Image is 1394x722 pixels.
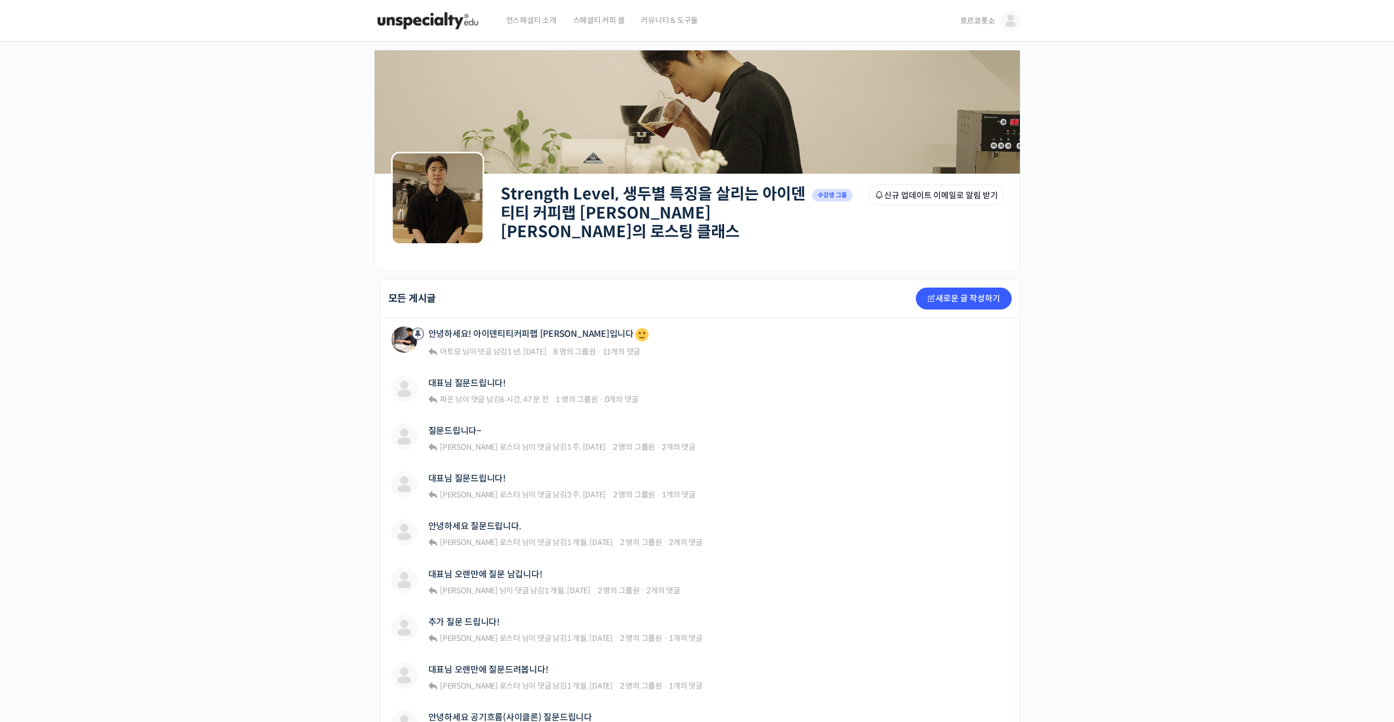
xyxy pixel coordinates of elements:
[428,521,521,531] a: 안녕하세요 질문드립니다.
[553,347,595,357] span: 8 명의 그룹원
[646,586,680,595] span: 2개의 댓글
[438,490,606,500] span: 님이 댓글 남김
[428,664,548,675] a: 대표님 오랜만에 질문드려봅니다!
[657,490,661,500] span: ·
[440,633,520,643] span: [PERSON_NAME] 로스터
[440,537,520,547] span: [PERSON_NAME] 로스터
[555,394,598,404] span: 1 명의 그룹원
[428,617,500,627] a: 추가 질문 드립니다!
[428,326,650,343] a: 안녕하세요! 아이덴티티커피랩 [PERSON_NAME]입니다
[598,586,640,595] span: 2 명의 그룹원
[960,16,995,26] span: 포르코롯소
[567,681,613,691] a: 1 개월, [DATE]
[438,633,613,643] span: 님이 댓글 남김
[916,288,1012,310] a: 새로운 글 작성하기
[391,152,484,245] img: Group logo of Strength Level, 생두별 특징을 살리는 아이덴티티 커피랩 윤원균 대표의 로스팅 클래스
[438,394,548,404] span: 님이 댓글 남김
[544,586,590,595] a: 1 개월, [DATE]
[440,394,454,404] span: 짜온
[438,442,606,452] span: 님이 댓글 남김
[662,442,696,452] span: 2개의 댓글
[440,490,520,500] span: [PERSON_NAME] 로스터
[440,347,461,357] span: 아트모
[438,537,520,547] a: [PERSON_NAME] 로스터
[812,189,853,202] span: 수강생 그룹
[438,681,613,691] span: 님이 댓글 남김
[440,442,520,452] span: [PERSON_NAME] 로스터
[567,633,613,643] a: 1 개월, [DATE]
[438,347,546,357] span: 님이 댓글 남김
[567,442,606,452] a: 1 주, [DATE]
[438,394,454,404] a: 짜온
[438,442,520,452] a: [PERSON_NAME] 로스터
[388,294,437,303] h2: 모든 게시글
[438,490,520,500] a: [PERSON_NAME] 로스터
[669,681,703,691] span: 1개의 댓글
[620,681,662,691] span: 2 명의 그룹원
[664,633,668,643] span: ·
[501,184,805,242] a: Strength Level, 생두별 특징을 살리는 아이덴티티 커피랩 [PERSON_NAME] [PERSON_NAME]의 로스팅 클래스
[599,394,603,404] span: ·
[438,586,498,595] a: [PERSON_NAME]
[597,347,601,357] span: ·
[669,633,703,643] span: 1개의 댓글
[664,681,668,691] span: ·
[603,347,640,357] span: 11개의 댓글
[613,490,655,500] span: 2 명의 그룹원
[635,328,649,341] img: 🙂
[440,586,498,595] span: [PERSON_NAME]
[438,586,590,595] span: 님이 댓글 남김
[440,681,520,691] span: [PERSON_NAME] 로스터
[428,426,481,436] a: 질문드립니다~
[669,537,703,547] span: 2개의 댓글
[613,442,655,452] span: 2 명의 그룹원
[438,681,520,691] a: [PERSON_NAME] 로스터
[869,185,1003,205] button: 신규 업데이트 이메일로 알림 받기
[662,490,696,500] span: 1개의 댓글
[620,537,662,547] span: 2 명의 그룹원
[500,394,548,404] a: 6 시간, 47 분 전
[620,633,662,643] span: 2 명의 그룹원
[428,569,542,580] a: 대표님 오랜만에 질문 남깁니다!
[664,537,668,547] span: ·
[641,586,645,595] span: ·
[438,633,520,643] a: [PERSON_NAME] 로스터
[438,537,613,547] span: 님이 댓글 남김
[428,473,506,484] a: 대표님 질문드립니다!
[567,537,613,547] a: 1 개월, [DATE]
[657,442,661,452] span: ·
[438,347,461,357] a: 아트모
[428,378,506,388] a: 대표님 질문드립니다!
[605,394,639,404] span: 0개의 댓글
[567,490,606,500] a: 3 주, [DATE]
[507,347,546,357] a: 1 년, [DATE]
